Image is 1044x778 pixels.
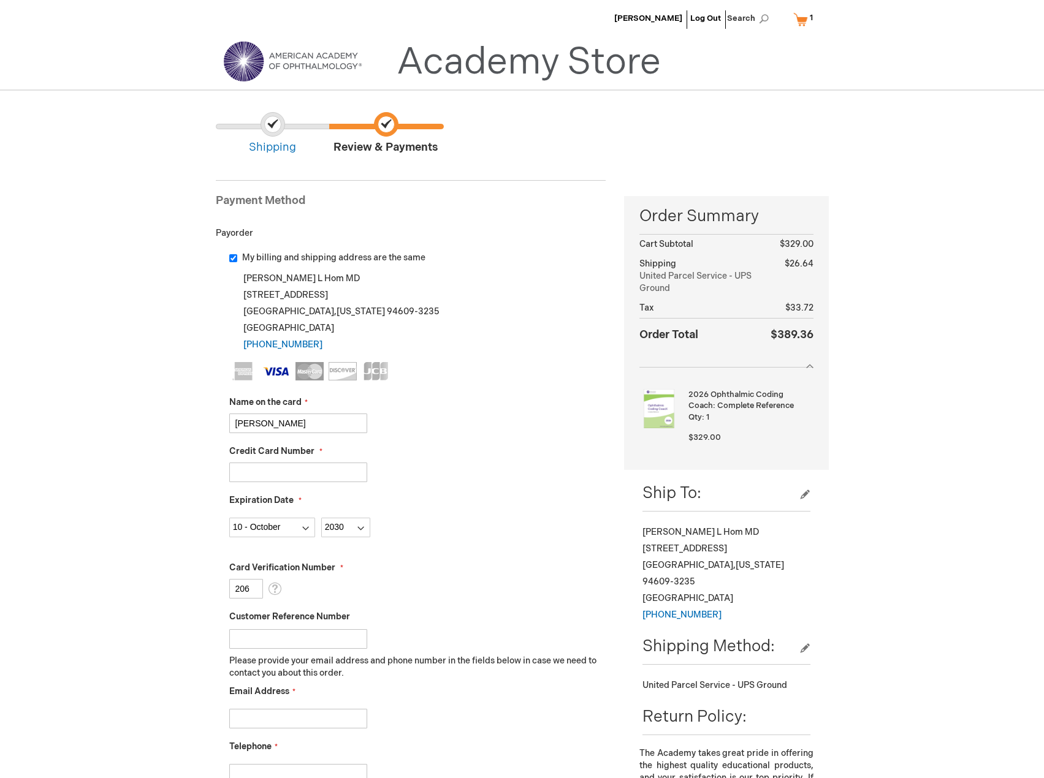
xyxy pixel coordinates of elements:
[736,560,784,570] span: [US_STATE]
[642,708,747,727] span: Return Policy:
[229,741,272,752] span: Telephone
[229,611,350,622] span: Customer Reference Number
[780,239,813,249] span: $329.00
[329,112,443,156] span: Review & Payments
[229,686,289,697] span: Email Address
[397,40,661,85] a: Academy Store
[229,397,302,407] span: Name on the card
[295,362,324,380] img: MasterCard
[642,680,787,690] span: United Parcel Service - UPS Ground
[216,228,253,238] span: Payorder
[690,13,721,23] a: Log Out
[329,362,357,380] img: Discover
[727,6,774,31] span: Search
[216,193,606,215] div: Payment Method
[642,524,810,623] div: [PERSON_NAME] L Hom MD [STREET_ADDRESS] [GEOGRAPHIC_DATA] , 94609-3235 [GEOGRAPHIC_DATA]
[242,252,425,263] span: My billing and shipping address are the same
[639,259,676,269] span: Shipping
[639,389,679,428] img: 2026 Ophthalmic Coding Coach: Complete Reference
[639,235,770,255] th: Cart Subtotal
[706,412,709,422] span: 1
[243,339,322,350] a: [PHONE_NUMBER]
[688,389,810,412] strong: 2026 Ophthalmic Coding Coach: Complete Reference
[771,328,813,341] span: $389.36
[229,562,335,573] span: Card Verification Number
[642,484,701,503] span: Ship To:
[642,610,722,620] a: [PHONE_NUMBER]
[785,259,813,269] span: $26.64
[688,432,721,442] span: $329.00
[216,112,329,156] span: Shipping
[229,362,257,380] img: American Express
[362,362,390,380] img: JCB
[785,303,813,313] span: $33.72
[262,362,291,380] img: Visa
[791,9,821,30] a: 1
[639,270,770,295] span: United Parcel Service - UPS Ground
[639,325,698,343] strong: Order Total
[688,412,702,422] span: Qty
[639,205,813,234] span: Order Summary
[614,13,682,23] a: [PERSON_NAME]
[229,579,263,599] input: Card Verification Number
[229,270,606,353] div: [PERSON_NAME] L Hom MD [STREET_ADDRESS] [GEOGRAPHIC_DATA] , 94609-3235 [GEOGRAPHIC_DATA]
[229,463,367,482] input: Credit Card Number
[229,655,606,679] p: Please provide your email address and phone number in the fields below in case we need to contact...
[229,495,294,505] span: Expiration Date
[639,298,770,319] th: Tax
[810,13,813,23] span: 1
[337,306,385,317] span: [US_STATE]
[642,637,775,656] span: Shipping Method:
[229,446,314,456] span: Credit Card Number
